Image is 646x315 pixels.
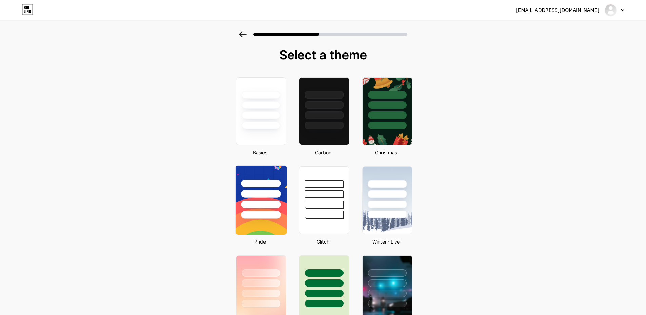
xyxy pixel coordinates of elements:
img: GirlfriendFNFGames Kawaii [604,4,617,17]
div: Glitch [297,238,349,245]
div: Basics [234,149,286,156]
div: Pride [234,238,286,245]
div: Winter · Live [360,238,412,245]
div: Select a theme [233,48,413,62]
div: Christmas [360,149,412,156]
div: [EMAIL_ADDRESS][DOMAIN_NAME] [516,7,599,14]
img: pride-mobile.png [235,166,286,235]
div: Carbon [297,149,349,156]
